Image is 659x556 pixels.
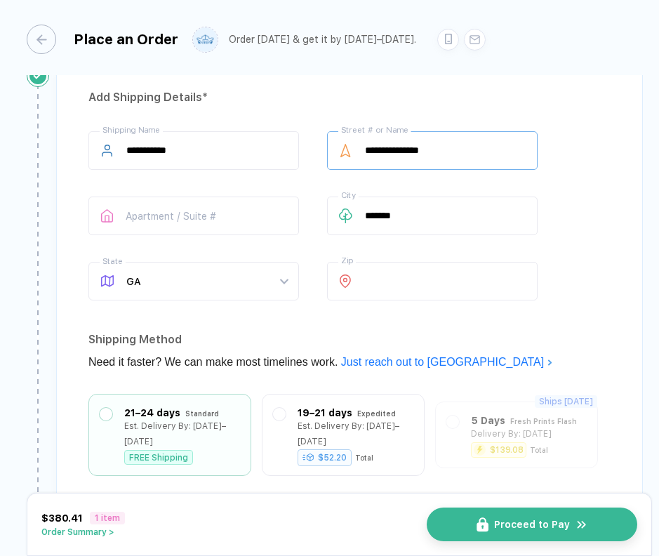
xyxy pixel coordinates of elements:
div: Total [355,454,373,462]
div: Est. Delivery By: [DATE]–[DATE] [124,418,240,449]
div: FREE Shipping [124,450,193,465]
h2: Guarantee Delivery [88,486,611,509]
span: Proceed to Pay [494,519,570,530]
div: Add Shipping Details [88,86,611,109]
img: icon [575,518,588,531]
span: 1 item [90,512,125,524]
a: Just reach out to [GEOGRAPHIC_DATA] [341,356,553,368]
div: Est. Delivery By: [DATE]–[DATE] [298,418,413,449]
button: Order Summary > [41,527,125,537]
div: 19–21 days [298,405,352,421]
span: $380.41 [41,512,83,524]
div: Shipping Method [88,329,611,351]
div: 21–24 days StandardEst. Delivery By: [DATE]–[DATE]FREE Shipping [100,405,240,465]
div: $52.20 [298,449,352,466]
button: iconProceed to Payicon [427,508,637,541]
div: Need it faster? We can make most timelines work. [88,351,611,373]
div: 21–24 days [124,405,180,421]
img: icon [477,517,488,532]
span: GA [126,263,288,300]
div: Place an Order [74,31,178,48]
div: Order [DATE] & get it by [DATE]–[DATE]. [229,34,416,46]
div: 19–21 days ExpeditedEst. Delivery By: [DATE]–[DATE]$52.20Total [273,405,413,465]
img: user profile [193,27,218,52]
div: Expedited [357,406,396,421]
div: Standard [185,406,219,421]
